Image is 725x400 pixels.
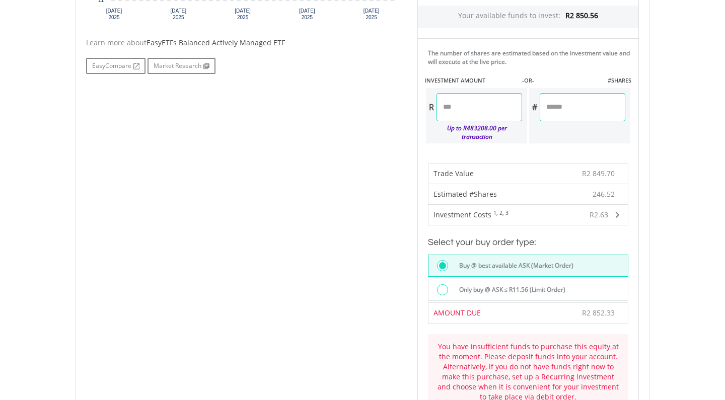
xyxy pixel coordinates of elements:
[426,121,522,143] div: Up to R483208.00 per transaction
[453,260,573,271] label: Buy @ best available ASK (Market Order)
[86,58,146,74] a: EasyCompare
[433,308,481,317] span: AMOUNT DUE
[299,8,315,20] text: [DATE] 2025
[493,209,509,216] sup: 1, 2, 3
[148,58,215,74] a: Market Research
[608,76,631,85] label: #SHARES
[428,49,634,66] div: The number of shares are estimated based on the investment value and will execute at the live price.
[235,8,251,20] text: [DATE] 2025
[418,6,638,28] div: Your available funds to invest:
[86,38,402,48] div: Learn more about
[426,93,437,121] div: R
[425,76,485,85] label: INVESTMENT AMOUNT
[590,210,608,219] span: R2.63
[433,210,491,219] span: Investment Costs
[433,169,474,178] span: Trade Value
[529,93,540,121] div: #
[582,308,615,317] span: R2 852.33
[522,76,534,85] label: -OR-
[593,189,615,199] span: 246.52
[565,11,598,20] span: R2 850.56
[106,8,122,20] text: [DATE] 2025
[453,284,566,295] label: Only buy @ ASK ≤ R11.56 (Limit Order)
[171,8,187,20] text: [DATE] 2025
[433,189,497,199] span: Estimated #Shares
[364,8,380,20] text: [DATE] 2025
[582,169,615,178] span: R2 849.70
[428,235,628,250] h3: Select your buy order type:
[147,38,285,47] span: EasyETFs Balanced Actively Managed ETF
